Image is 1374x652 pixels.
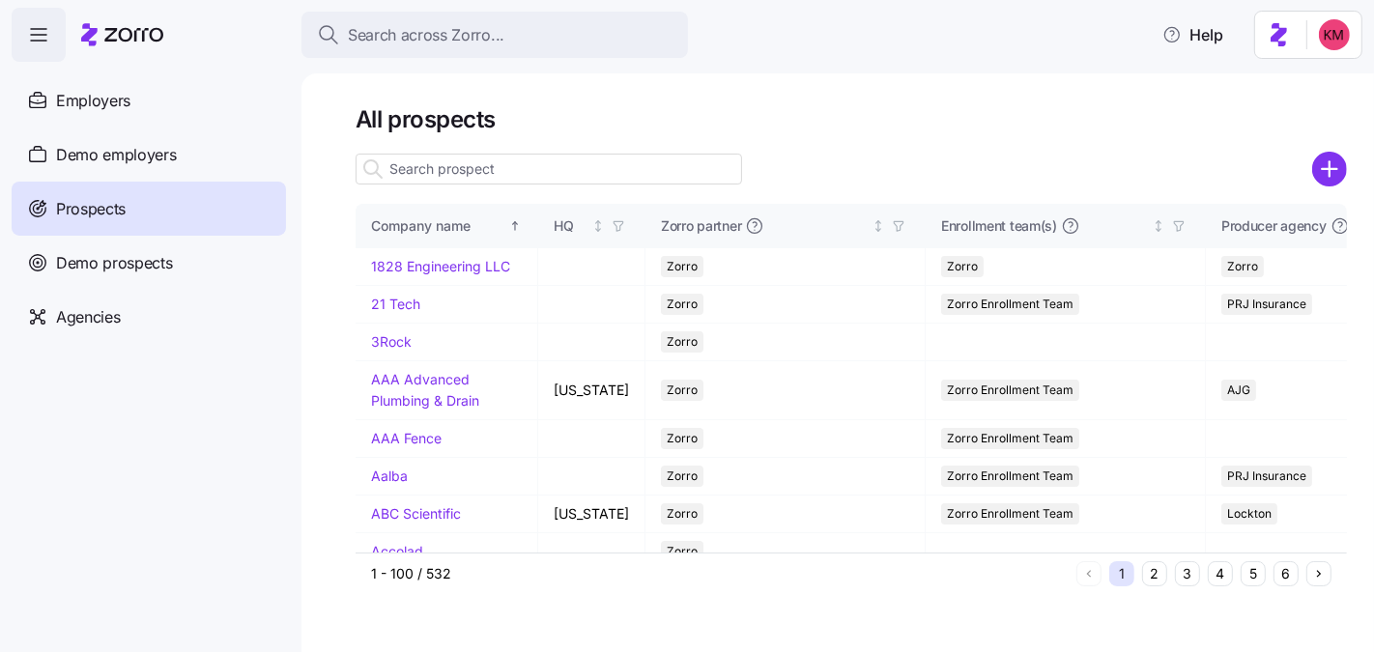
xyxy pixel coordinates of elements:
a: AAA Fence [371,430,442,446]
th: Company nameSorted ascending [356,204,538,248]
button: 6 [1274,561,1299,586]
a: ABC Scientific [371,505,461,522]
span: Zorro [667,294,698,315]
span: Help [1162,23,1223,46]
button: Help [1147,15,1239,54]
span: Zorro Enrollment Team [947,380,1073,401]
button: 4 [1208,561,1233,586]
input: Search prospect [356,154,742,184]
span: AJG [1227,380,1250,401]
th: HQNot sorted [538,204,645,248]
span: Zorro Enrollment Team [947,503,1073,524]
span: Zorro Enrollment Team [947,428,1073,449]
div: Sorted ascending [508,219,522,233]
span: Employers [56,89,130,113]
button: 3 [1175,561,1200,586]
a: 21 Tech [371,296,420,312]
button: 1 [1109,561,1134,586]
div: Company name [371,215,505,237]
span: Search across Zorro... [348,23,504,47]
a: Agencies [12,290,286,344]
button: 2 [1142,561,1167,586]
span: Zorro Enrollment Team [947,294,1073,315]
button: Next page [1306,561,1331,586]
span: Zorro Enrollment Team [947,466,1073,487]
a: Employers [12,73,286,128]
a: Aalba [371,468,408,484]
span: Producer agency [1221,216,1327,236]
span: Zorro [947,256,978,277]
td: [US_STATE] [538,496,645,533]
span: Lockton [1227,503,1272,524]
span: Demo employers [56,143,177,167]
span: PRJ Insurance [1227,466,1306,487]
a: Demo prospects [12,236,286,290]
td: [US_STATE] [538,361,645,419]
th: Enrollment team(s)Not sorted [926,204,1206,248]
a: AAA Advanced Plumbing & Drain [371,371,479,409]
button: Search across Zorro... [301,12,688,58]
button: 5 [1241,561,1266,586]
img: 8fbd33f679504da1795a6676107ffb9e [1319,19,1350,50]
span: Prospects [56,197,126,221]
span: Zorro [667,256,698,277]
span: Zorro [667,541,698,562]
a: Prospects [12,182,286,236]
div: Not sorted [1152,219,1165,233]
a: Accolad [371,543,423,559]
span: Agencies [56,305,120,329]
h1: All prospects [356,104,1347,134]
span: Enrollment team(s) [941,216,1057,236]
span: Zorro partner [661,216,741,236]
span: Zorro [667,380,698,401]
svg: add icon [1312,152,1347,186]
div: Not sorted [591,219,605,233]
div: 1 - 100 / 532 [371,564,1069,583]
a: 1828 Engineering LLC [371,258,510,274]
span: Zorro [667,331,698,353]
span: Zorro [667,466,698,487]
span: Zorro [1227,256,1258,277]
div: HQ [554,215,587,237]
span: Zorro [667,503,698,524]
span: PRJ Insurance [1227,294,1306,315]
button: Previous page [1076,561,1102,586]
a: Demo employers [12,128,286,182]
span: Zorro [667,428,698,449]
a: 3Rock [371,333,412,350]
th: Zorro partnerNot sorted [645,204,926,248]
div: Not sorted [872,219,885,233]
span: Demo prospects [56,251,173,275]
